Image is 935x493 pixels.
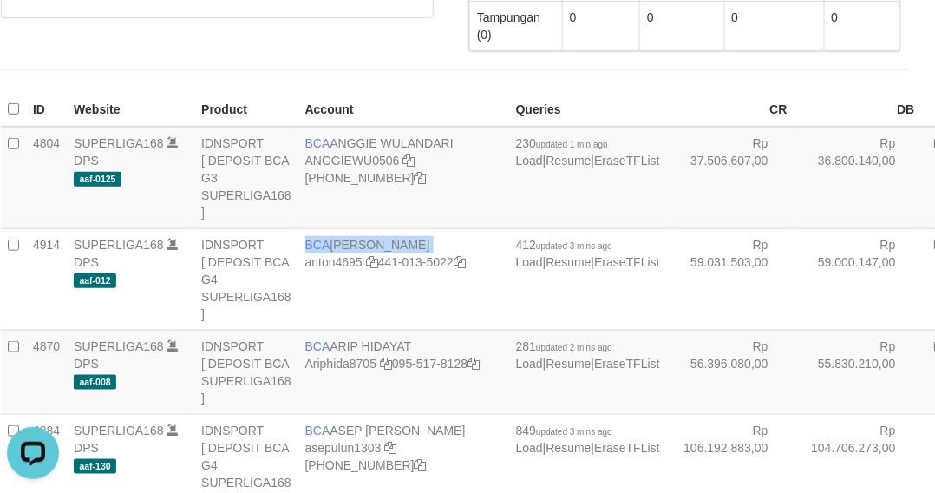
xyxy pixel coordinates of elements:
[305,339,330,353] span: BCA
[74,424,164,437] a: SUPERLIGA168
[194,93,298,127] th: Product
[403,154,415,168] a: Copy ANGGIEWU0506 to clipboard
[667,228,794,330] td: Rp 59.031.503,00
[305,441,382,455] a: asepulun1303
[594,357,659,371] a: EraseTFList
[509,93,667,127] th: Queries
[305,357,377,371] a: Ariphida8705
[794,228,922,330] td: Rp 59.000.147,00
[546,154,592,168] a: Resume
[536,140,608,149] span: updated 1 min ago
[516,424,660,455] span: | |
[74,238,164,252] a: SUPERLIGA168
[385,441,397,455] a: Copy asepulun1303 to clipboard
[594,154,659,168] a: EraseTFList
[415,458,427,472] a: Copy 4062281875 to clipboard
[298,93,509,127] th: Account
[667,127,794,229] td: Rp 37.506.607,00
[194,330,298,414] td: IDNSPORT [ DEPOSIT BCA SUPERLIGA168 ]
[667,93,794,127] th: CR
[640,1,724,50] td: 0
[536,241,612,251] span: updated 3 mins ago
[516,357,543,371] a: Load
[305,154,400,168] a: ANGGIEWU0506
[74,339,164,353] a: SUPERLIGA168
[415,171,427,185] a: Copy 4062213373 to clipboard
[794,330,922,414] td: Rp 55.830.210,00
[562,1,639,50] td: 0
[794,93,922,127] th: DB
[667,330,794,414] td: Rp 56.396.080,00
[516,238,660,269] span: | |
[546,441,592,455] a: Resume
[67,127,194,229] td: DPS
[824,1,899,50] td: 0
[516,154,543,168] a: Load
[516,136,608,150] span: 230
[194,228,298,330] td: IDNSPORT [ DEPOSIT BCA G4 SUPERLIGA168 ]
[546,255,592,269] a: Resume
[298,127,509,229] td: ANGGIE WULANDARI [PHONE_NUMBER]
[380,357,392,371] a: Copy Ariphida8705 to clipboard
[305,424,330,437] span: BCA
[516,136,660,168] span: | |
[74,459,116,474] span: aaf-130
[467,357,480,371] a: Copy 0955178128 to clipboard
[305,255,363,269] a: anton4695
[516,339,660,371] span: | |
[74,273,116,288] span: aaf-012
[594,255,659,269] a: EraseTFList
[305,238,330,252] span: BCA
[305,136,330,150] span: BCA
[516,424,612,437] span: 849
[26,228,67,330] td: 4914
[470,1,563,50] td: Tampungan (0)
[516,238,612,252] span: 412
[594,441,659,455] a: EraseTFList
[74,172,121,187] span: aaf-0125
[67,228,194,330] td: DPS
[366,255,378,269] a: Copy anton4695 to clipboard
[194,127,298,229] td: IDNSPORT [ DEPOSIT BCA G3 SUPERLIGA168 ]
[298,330,509,414] td: ARIP HIDAYAT 095-517-8128
[7,7,59,59] button: Open LiveChat chat widget
[74,375,116,390] span: aaf-008
[454,255,466,269] a: Copy 4410135022 to clipboard
[516,339,612,353] span: 281
[298,228,509,330] td: [PERSON_NAME] 441-013-5022
[74,136,164,150] a: SUPERLIGA168
[536,343,612,352] span: updated 2 mins ago
[26,93,67,127] th: ID
[516,255,543,269] a: Load
[546,357,592,371] a: Resume
[724,1,824,50] td: 0
[794,127,922,229] td: Rp 36.800.140,00
[26,127,67,229] td: 4804
[516,441,543,455] a: Load
[26,330,67,414] td: 4870
[536,427,612,437] span: updated 3 mins ago
[67,330,194,414] td: DPS
[67,93,194,127] th: Website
